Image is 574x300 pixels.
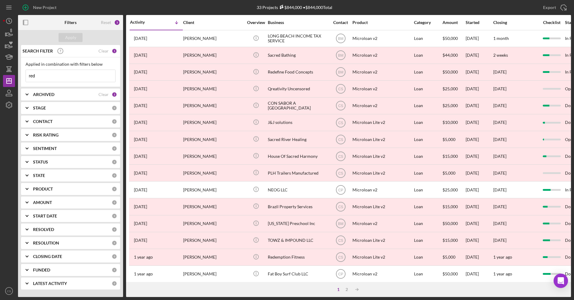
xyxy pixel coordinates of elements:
div: Loan [414,232,442,248]
div: Microloan Lite v2 [352,148,412,164]
time: [DATE] [493,204,506,209]
div: 0 [112,227,117,232]
div: Loan [414,199,442,214]
div: Microloan Lite v2 [352,115,412,130]
div: Loan [414,216,442,232]
div: 33 Projects • $844,000 Total [257,5,332,10]
div: CON SABOR A [GEOGRAPHIC_DATA] [268,98,328,114]
div: $5,000 [443,131,465,147]
div: [DATE] [466,249,493,265]
div: Microloan v2 [352,47,412,63]
text: CS [338,121,343,125]
div: 0 [112,213,117,219]
b: FUNDED [33,268,50,272]
time: [DATE] [493,170,506,175]
time: 1 year ago [493,254,512,259]
div: PLH Trailers Manufactured [268,165,328,181]
b: PRODUCT [33,187,53,191]
div: Fat Boy Surf Club LLC [268,266,328,282]
div: Microloan Lite v2 [352,199,412,214]
div: Clear [98,49,109,53]
div: Microloan v2 [352,98,412,114]
div: Microloan Lite v2 [352,249,412,265]
time: 2 weeks [493,52,508,58]
time: 2025-08-26 20:40 [134,36,147,41]
div: Reset [101,20,111,25]
time: [DATE] [493,120,506,125]
button: CS [3,285,15,297]
div: Checklist [539,20,564,25]
div: $844,000 [278,5,302,10]
div: [DATE] [466,131,493,147]
div: [DATE] [466,165,493,181]
time: 2025-08-19 17:15 [134,53,147,58]
div: [PERSON_NAME] [183,31,243,46]
text: CS [338,171,343,175]
text: BM [338,222,343,226]
div: 2 [343,287,351,292]
div: Loan [414,131,442,147]
time: [DATE] [493,238,506,243]
time: [DATE] [493,154,506,159]
div: [PERSON_NAME] [183,98,243,114]
span: $50,000 [443,36,458,41]
time: 2025-07-03 14:37 [134,86,147,91]
div: Qreativity Uncensored [268,81,328,97]
time: 2024-12-05 21:57 [134,171,147,175]
div: $25,000 [443,98,465,114]
div: [PERSON_NAME] [183,249,243,265]
div: Product [352,20,412,25]
div: [PERSON_NAME] [183,182,243,198]
div: [PERSON_NAME] [183,165,243,181]
div: Microloan v2 [352,31,412,46]
b: STAGE [33,106,46,110]
text: BM [338,37,343,41]
div: 0 [112,186,117,192]
div: Redefine Food Concepts [268,64,328,80]
div: 0 [112,119,117,124]
div: [DATE] [466,115,493,130]
div: 0 [112,254,117,259]
div: $50,000 [443,266,465,282]
div: House Of Sacred Harmony [268,148,328,164]
div: Microloan v2 [352,81,412,97]
div: Applied in combination with filters below [26,62,116,67]
div: Loan [414,98,442,114]
b: AMOUNT [33,200,52,205]
div: 1 [112,48,117,54]
div: Loan [414,165,442,181]
div: Sacred Bathing [268,47,328,63]
div: Loan [414,47,442,63]
text: CS [338,255,343,259]
div: [DATE] [466,182,493,198]
time: 2025-04-10 18:50 [134,137,147,142]
div: Microloan v2 [352,182,412,198]
time: [DATE] [493,221,506,226]
b: RISK RATING [33,133,59,137]
div: 0 [112,146,117,151]
div: $50,000 [443,216,465,232]
text: CS [338,205,343,209]
div: Client [183,20,243,25]
text: CS [7,289,11,293]
b: CONTACT [33,119,53,124]
div: Apply [65,33,76,42]
div: $44,000 [443,47,465,63]
button: Export [537,1,571,13]
div: [DATE] [466,64,493,80]
div: LONG BEACH INCOME TAX SERVICE [268,31,328,46]
div: Sacred River Healing [268,131,328,147]
div: Microloan Lite v2 [352,131,412,147]
div: [PERSON_NAME] [183,131,243,147]
b: START DATE [33,214,57,218]
b: RESOLVED [33,227,54,232]
div: Activity [130,20,156,25]
div: Microloan v2 [352,216,412,232]
time: [DATE] [493,137,506,142]
text: CS [338,154,343,158]
div: [DATE] [466,216,493,232]
div: 2 [112,92,117,97]
div: $50,000 [443,64,465,80]
div: Brazil Property Services [268,199,328,214]
div: NEOG LLC [268,182,328,198]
